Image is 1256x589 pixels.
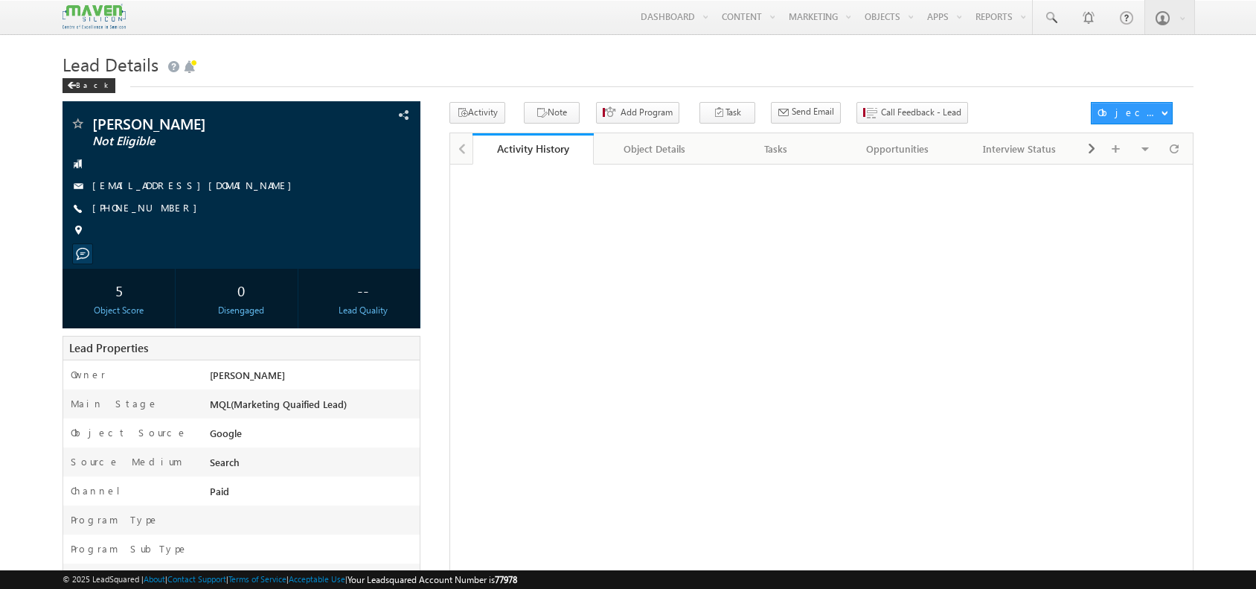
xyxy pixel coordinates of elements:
[92,179,299,191] a: [EMAIL_ADDRESS][DOMAIN_NAME]
[71,426,188,439] label: Object Source
[971,140,1068,158] div: Interview Status
[167,574,226,584] a: Contact Support
[716,133,838,165] a: Tasks
[189,304,294,317] div: Disengaged
[206,484,420,505] div: Paid
[289,574,345,584] a: Acceptable Use
[71,397,158,410] label: Main Stage
[959,133,1081,165] a: Interview Status
[71,542,188,555] label: Program SubType
[228,574,286,584] a: Terms of Service
[594,133,716,165] a: Object Details
[484,141,583,156] div: Activity History
[69,340,148,355] span: Lead Properties
[792,105,834,118] span: Send Email
[210,369,285,381] span: [PERSON_NAME]
[311,276,416,304] div: --
[347,574,517,585] span: Your Leadsquared Account Number is
[606,140,702,158] div: Object Details
[63,573,517,587] span: © 2025 LeadSquared | | | | |
[1091,102,1173,124] button: Object Actions
[189,276,294,304] div: 0
[311,304,416,317] div: Lead Quality
[71,513,159,526] label: Program Type
[699,102,755,124] button: Task
[63,4,125,30] img: Custom Logo
[206,426,420,447] div: Google
[596,102,679,124] button: Add Program
[66,304,171,317] div: Object Score
[71,455,182,468] label: Source Medium
[881,106,961,119] span: Call Feedback - Lead
[66,276,171,304] div: 5
[206,397,420,418] div: MQL(Marketing Quaified Lead)
[144,574,165,584] a: About
[92,134,315,149] span: Not Eligible
[63,78,115,93] div: Back
[63,77,123,90] a: Back
[449,102,505,124] button: Activity
[771,102,841,124] button: Send Email
[63,52,158,76] span: Lead Details
[856,102,968,124] button: Call Feedback - Lead
[92,116,315,131] span: [PERSON_NAME]
[1098,106,1161,119] div: Object Actions
[524,102,580,124] button: Note
[472,133,595,165] a: Activity History
[71,484,132,497] label: Channel
[495,574,517,585] span: 77978
[849,140,946,158] div: Opportunities
[728,140,824,158] div: Tasks
[206,455,420,476] div: Search
[621,106,673,119] span: Add Program
[71,368,106,381] label: Owner
[837,133,959,165] a: Opportunities
[92,201,205,216] span: [PHONE_NUMBER]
